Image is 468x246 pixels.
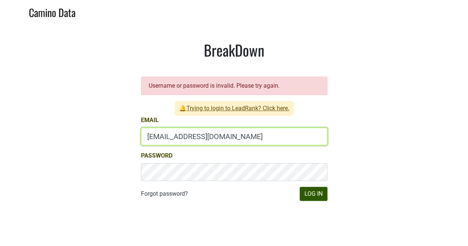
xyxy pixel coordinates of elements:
label: Email [141,116,159,125]
a: Forgot password? [141,189,188,198]
span: 🔔 [175,101,294,116]
div: Username or password is invalid. Please try again. [141,77,327,95]
a: Camino Data [29,3,75,20]
a: Trying to login to LeadRank? Click here. [186,105,289,112]
button: Log In [300,187,327,201]
h1: BreakDown [141,41,327,59]
label: Password [141,151,172,160]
